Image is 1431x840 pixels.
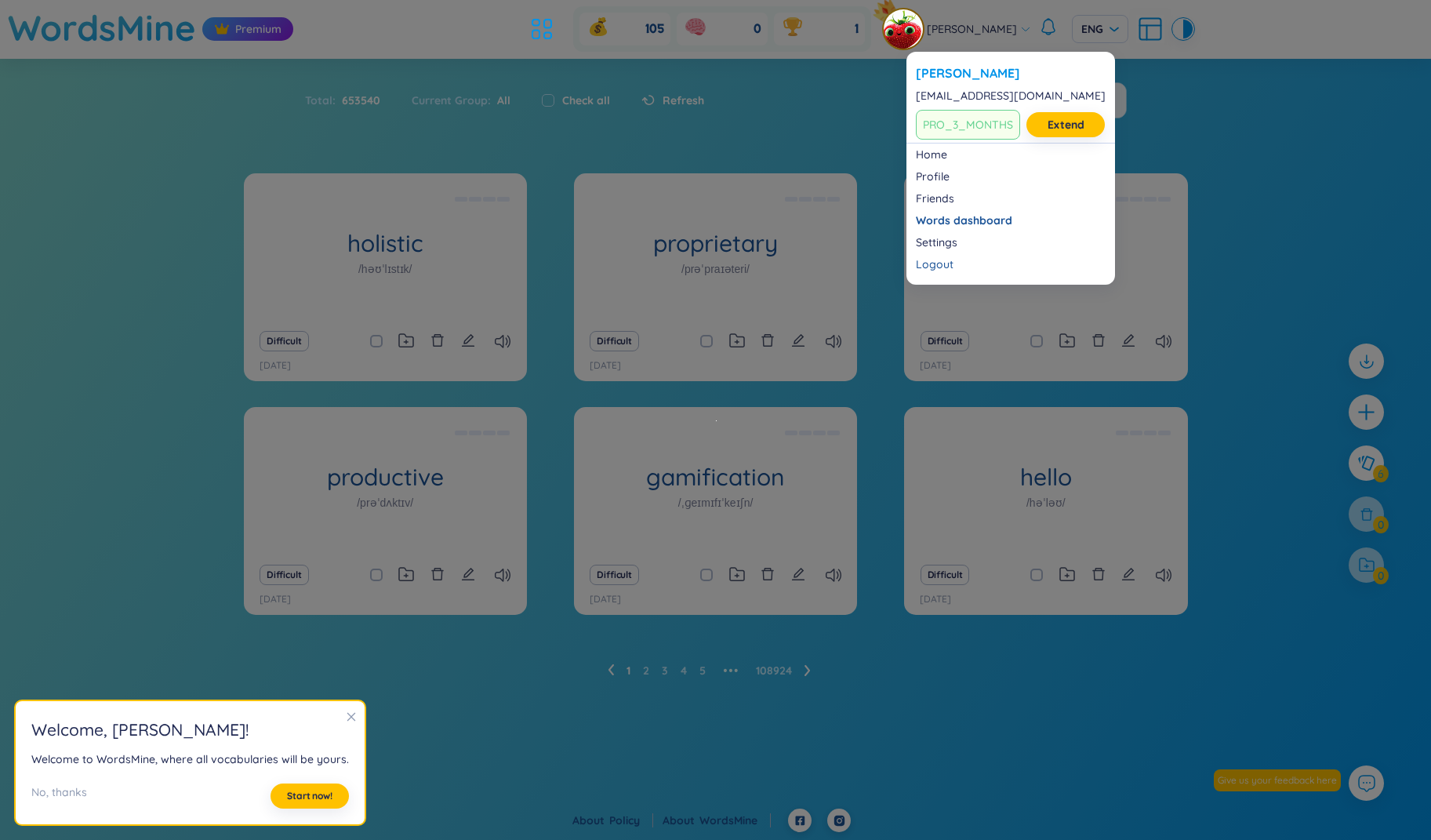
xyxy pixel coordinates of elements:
p: [DATE] [590,358,621,373]
a: 3 [662,659,668,682]
span: edit [461,333,475,347]
div: Keywords by Traffic [173,93,264,103]
div: About [663,812,771,829]
div: Premium [202,17,293,41]
a: Words dashboard [916,213,1106,228]
label: Check all [562,92,610,109]
a: 108924 [756,659,792,682]
div: Domain Overview [60,93,140,103]
span: ENG [1081,21,1119,37]
button: Difficult [921,331,970,351]
button: delete [1091,330,1106,352]
h1: productive [244,464,527,491]
li: Next 5 Pages [718,658,743,683]
a: Profile [916,169,1106,184]
p: [DATE] [920,592,951,607]
button: edit [461,330,475,352]
button: delete [430,330,445,352]
a: Policy [609,813,653,827]
span: All [491,93,510,107]
img: crown icon [214,21,230,37]
h1: /həˈləʊ/ [1026,494,1066,511]
span: close [346,711,357,722]
span: delete [430,333,445,347]
button: delete [430,564,445,586]
a: WordsMine [699,813,771,827]
span: 653540 [336,92,380,109]
span: ••• [718,658,743,683]
p: [DATE] [920,358,951,373]
li: Next Page [804,658,811,683]
span: delete [1091,567,1106,581]
button: edit [791,330,805,352]
a: [PERSON_NAME] [916,64,1106,82]
button: edit [791,564,805,586]
img: tab_keywords_by_traffic_grey.svg [156,91,169,104]
a: 5 [699,659,706,682]
span: edit [1121,567,1135,581]
span: plus [1357,402,1376,422]
span: edit [461,567,475,581]
div: [EMAIL_ADDRESS][DOMAIN_NAME] [916,88,1106,104]
h1: /həʊˈlɪstɪk/ [358,260,412,278]
span: Start now! [287,790,332,802]
div: About [572,812,653,829]
span: Refresh [663,92,704,109]
h1: hello [904,464,1187,491]
li: 1 [627,658,630,683]
a: Extend [1048,116,1084,133]
a: Home [916,147,1106,162]
span: 105 [645,20,664,38]
span: delete [761,567,775,581]
button: Difficult [590,331,639,351]
button: Difficult [590,565,639,585]
img: logo_orange.svg [25,25,38,38]
h1: /prəˈpraɪəteri/ [681,260,750,278]
div: v 4.0.24 [44,25,77,38]
button: Extend [1026,112,1105,137]
button: edit [1121,330,1135,352]
button: Difficult [921,565,970,585]
span: delete [761,333,775,347]
span: edit [791,333,805,347]
button: delete [761,330,775,352]
button: delete [1091,564,1106,586]
span: 1 [855,20,859,38]
p: [DATE] [590,592,621,607]
span: edit [1121,333,1135,347]
span: delete [430,567,445,581]
li: 2 [643,658,649,683]
h1: holistic [244,230,527,257]
li: 3 [662,658,668,683]
button: Start now! [271,784,349,809]
p: [DATE] [260,592,291,607]
div: Current Group : [396,84,526,117]
span: edit [791,567,805,581]
img: tab_domain_overview_orange.svg [42,91,55,104]
a: Friends [916,191,1106,206]
button: delete [761,564,775,586]
a: 1 [627,659,630,682]
h1: /ˌɡeɪmɪfɪˈkeɪʃn/ [678,494,754,511]
button: edit [461,564,475,586]
div: Total : [305,84,396,117]
span: PRO_3_MONTHS [916,110,1020,140]
a: Settings [916,235,1106,250]
div: Logout [916,256,1106,272]
h2: Welcome , [PERSON_NAME] ! [31,717,349,743]
p: [DATE] [260,358,291,373]
span: delete [1091,333,1106,347]
h1: gamification [574,464,857,491]
h1: /prəˈdʌktɪv/ [357,494,413,511]
li: 5 [699,658,706,683]
button: Difficult [260,331,309,351]
div: No, thanks [31,784,87,809]
div: Domain: [DOMAIN_NAME] [41,41,173,53]
button: Difficult [260,565,309,585]
a: 4 [681,659,687,682]
img: website_grey.svg [25,41,38,53]
a: 2 [643,659,649,682]
div: Welcome to WordsMine, where all vocabularies will be yours. [31,751,349,768]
